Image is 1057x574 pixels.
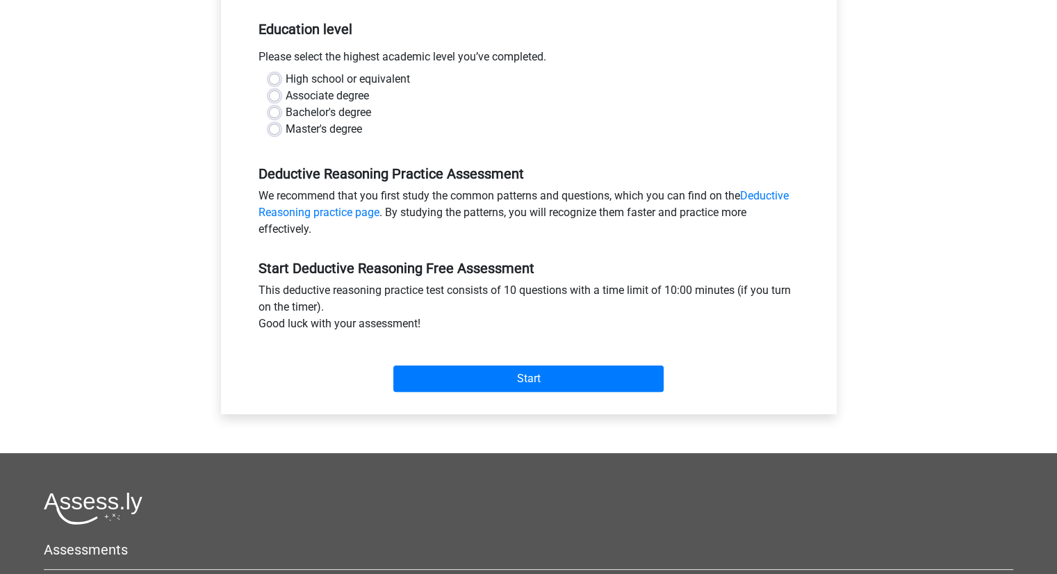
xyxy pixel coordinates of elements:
div: We recommend that you first study the common patterns and questions, which you can find on the . ... [248,188,810,243]
h5: Education level [259,15,799,43]
h5: Start Deductive Reasoning Free Assessment [259,260,799,277]
div: Please select the highest academic level you’ve completed. [248,49,810,71]
h5: Assessments [44,541,1013,558]
div: This deductive reasoning practice test consists of 10 questions with a time limit of 10:00 minute... [248,282,810,338]
label: Master's degree [286,121,362,138]
input: Start [393,366,664,392]
label: Bachelor's degree [286,104,371,121]
h5: Deductive Reasoning Practice Assessment [259,165,799,182]
label: High school or equivalent [286,71,410,88]
label: Associate degree [286,88,369,104]
img: Assessly logo [44,492,142,525]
